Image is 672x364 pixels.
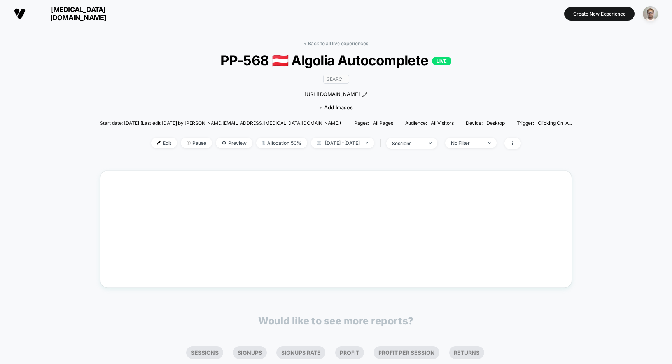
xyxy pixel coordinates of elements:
[323,75,349,84] span: SEARCH
[262,141,265,145] img: rebalance
[258,315,414,327] p: Would like to see more reports?
[335,346,364,359] li: Profit
[378,138,386,149] span: |
[432,57,451,65] p: LIVE
[451,140,482,146] div: No Filter
[640,6,660,22] button: ppic
[538,120,572,126] span: Clicking on .a...
[186,346,223,359] li: Sessions
[373,120,393,126] span: all pages
[151,138,177,148] span: Edit
[157,141,161,145] img: edit
[233,346,267,359] li: Signups
[12,5,127,22] button: [MEDICAL_DATA][DOMAIN_NAME]
[276,346,325,359] li: Signups Rate
[14,8,26,19] img: Visually logo
[181,138,212,148] span: Pause
[366,142,368,143] img: end
[304,40,368,46] a: < Back to all live experiences
[517,120,572,126] div: Trigger:
[392,140,423,146] div: sessions
[216,138,252,148] span: Preview
[460,120,511,126] span: Device:
[488,142,491,143] img: end
[311,138,374,148] span: [DATE] - [DATE]
[31,5,125,22] span: [MEDICAL_DATA][DOMAIN_NAME]
[486,120,505,126] span: desktop
[405,120,454,126] div: Audience:
[449,346,484,359] li: Returns
[564,7,635,21] button: Create New Experience
[187,141,191,145] img: end
[429,142,432,144] img: end
[354,120,393,126] div: Pages:
[643,6,658,21] img: ppic
[304,91,360,98] span: [URL][DOMAIN_NAME]
[256,138,307,148] span: Allocation: 50%
[124,52,548,69] span: PP-568 🇦🇹 Algolia Autocomplete
[319,104,353,110] span: + Add Images
[374,346,439,359] li: Profit Per Session
[431,120,454,126] span: All Visitors
[100,120,341,126] span: Start date: [DATE] (Last edit [DATE] by [PERSON_NAME][EMAIL_ADDRESS][MEDICAL_DATA][DOMAIN_NAME])
[317,141,321,145] img: calendar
